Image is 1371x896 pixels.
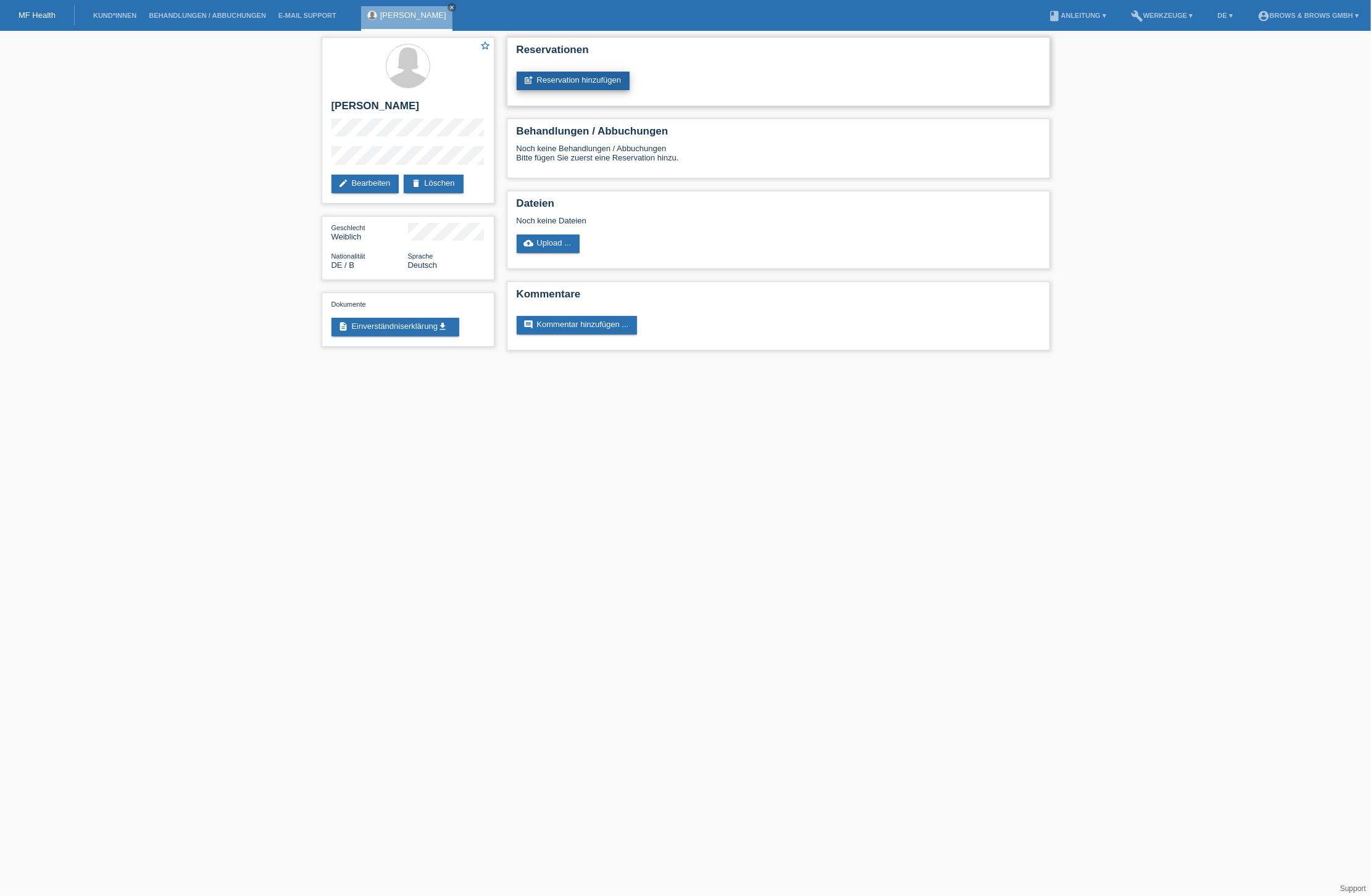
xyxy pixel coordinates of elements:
[517,197,1040,216] h2: Dateien
[517,316,638,334] a: commentKommentar hinzufügen ...
[339,321,349,331] i: description
[408,260,438,270] span: Deutsch
[404,175,463,193] a: deleteLöschen
[331,318,459,336] a: descriptionEinverständniserklärungget_app
[517,72,630,90] a: post_addReservation hinzufügen
[339,178,349,188] i: edit
[517,44,1040,62] h2: Reservationen
[1257,10,1270,22] i: account_circle
[524,320,534,330] i: comment
[1212,12,1239,19] a: DE ▾
[1251,12,1365,19] a: account_circleBrows & Brows GmbH ▾
[380,10,446,20] a: [PERSON_NAME]
[272,12,343,19] a: E-Mail Support
[517,144,1040,172] div: Noch keine Behandlungen / Abbuchungen Bitte fügen Sie zuerst eine Reservation hinzu.
[408,252,433,260] span: Sprache
[480,40,491,51] i: star_border
[331,224,365,231] span: Geschlecht
[517,288,1040,307] h2: Kommentare
[1049,10,1061,22] i: book
[517,216,894,225] div: Noch keine Dateien
[524,238,534,248] i: cloud_upload
[1340,884,1366,893] a: Support
[1043,12,1112,19] a: bookAnleitung ▾
[438,321,448,331] i: get_app
[411,178,421,188] i: delete
[331,175,399,193] a: editBearbeiten
[331,100,485,118] h2: [PERSON_NAME]
[480,40,491,53] a: star_border
[19,10,56,20] a: MF Health
[1125,12,1199,19] a: buildWerkzeuge ▾
[524,75,534,85] i: post_add
[449,4,455,10] i: close
[517,125,1040,144] h2: Behandlungen / Abbuchungen
[1131,10,1143,22] i: build
[331,252,365,260] span: Nationalität
[331,301,366,308] span: Dokumente
[331,260,355,270] span: Deutschland / B / 01.04.2025
[143,12,272,19] a: Behandlungen / Abbuchungen
[331,223,408,241] div: Weiblich
[448,3,456,12] a: close
[517,234,580,253] a: cloud_uploadUpload ...
[87,12,143,19] a: Kund*innen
